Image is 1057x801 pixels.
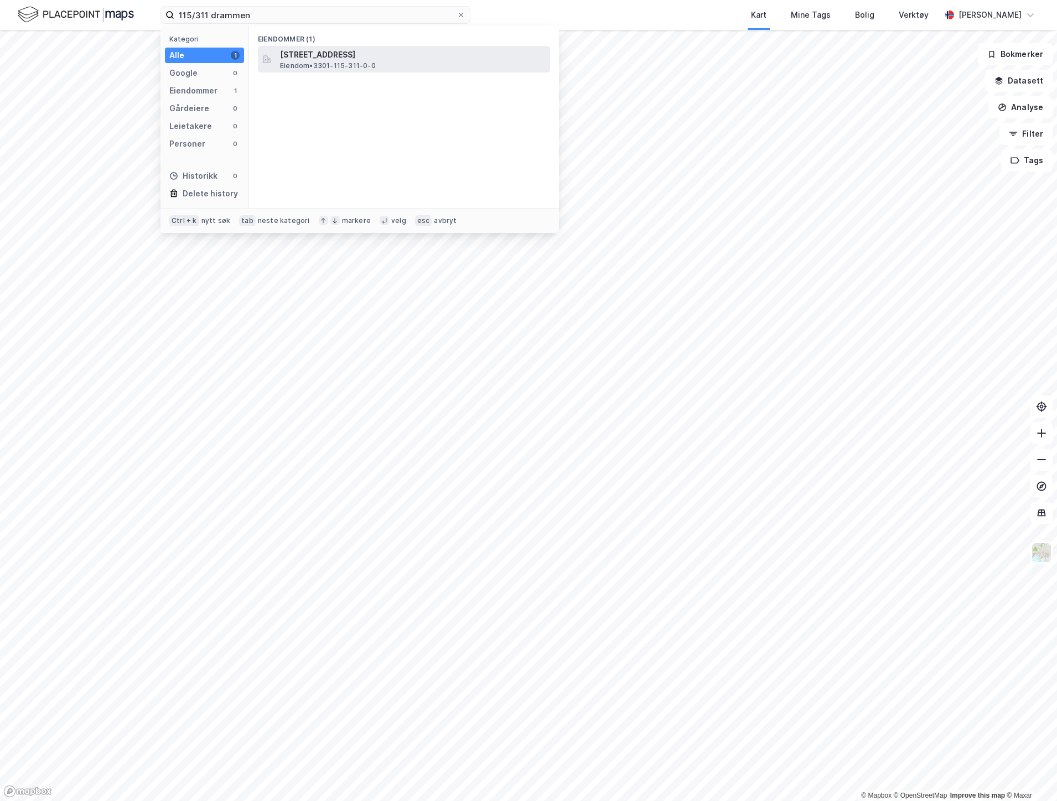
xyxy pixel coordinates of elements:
[894,792,947,799] a: OpenStreetMap
[751,8,766,22] div: Kart
[174,7,457,23] input: Søk på adresse, matrikkel, gårdeiere, leietakere eller personer
[999,123,1053,145] button: Filter
[855,8,874,22] div: Bolig
[1001,149,1053,171] button: Tags
[899,8,929,22] div: Verktøy
[280,48,546,61] span: [STREET_ADDRESS]
[1002,748,1057,801] iframe: Chat Widget
[201,216,231,225] div: nytt søk
[169,35,244,43] div: Kategori
[169,66,198,80] div: Google
[231,51,240,60] div: 1
[861,792,892,799] a: Mapbox
[415,215,432,226] div: esc
[169,84,217,97] div: Eiendommer
[3,785,52,798] a: Mapbox homepage
[169,119,212,133] div: Leietakere
[169,169,217,183] div: Historikk
[169,49,184,62] div: Alle
[249,26,559,46] div: Eiendommer (1)
[231,104,240,113] div: 0
[391,216,406,225] div: velg
[978,43,1053,65] button: Bokmerker
[231,171,240,180] div: 0
[342,216,371,225] div: markere
[239,215,256,226] div: tab
[183,187,238,200] div: Delete history
[231,86,240,95] div: 1
[169,137,205,150] div: Personer
[988,96,1053,118] button: Analyse
[791,8,831,22] div: Mine Tags
[169,215,199,226] div: Ctrl + k
[280,61,376,70] span: Eiendom • 3301-115-311-0-0
[434,216,457,225] div: avbryt
[1002,748,1057,801] div: Kontrollprogram for chat
[18,5,134,24] img: logo.f888ab2527a4732fd821a326f86c7f29.svg
[958,8,1022,22] div: [PERSON_NAME]
[950,792,1005,799] a: Improve this map
[1031,542,1052,563] img: Z
[985,70,1053,92] button: Datasett
[231,122,240,131] div: 0
[231,69,240,77] div: 0
[258,216,310,225] div: neste kategori
[169,102,209,115] div: Gårdeiere
[231,139,240,148] div: 0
